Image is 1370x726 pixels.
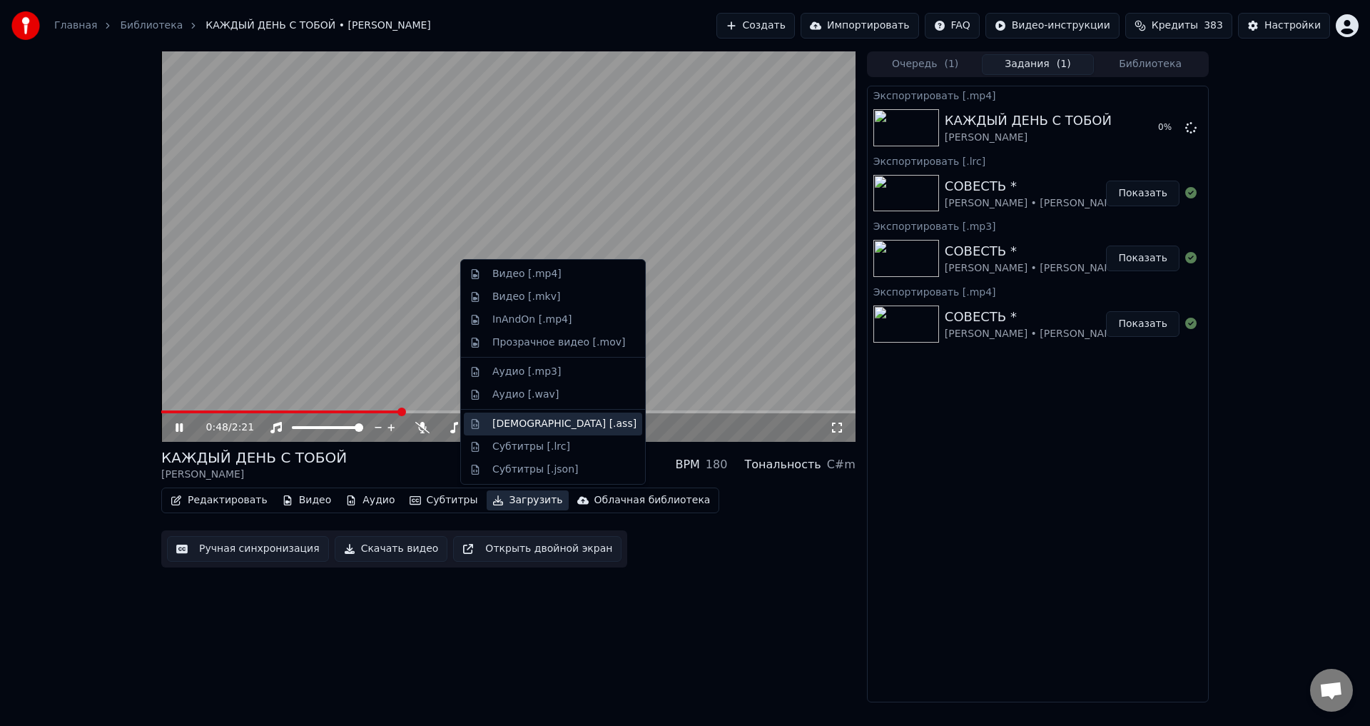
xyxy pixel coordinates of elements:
button: Редактировать [165,490,273,510]
span: 2:21 [232,420,254,435]
button: Скачать видео [335,536,448,562]
div: Аудио [.wav] [492,388,559,402]
div: InAndOn [.mp4] [492,313,572,327]
button: Библиотека [1094,54,1207,75]
button: Видео-инструкции [985,13,1120,39]
div: СОВЕСТЬ * [945,307,1123,327]
a: Библиотека [120,19,183,33]
div: BPM [675,456,699,473]
div: Субтитры [.json] [492,463,579,477]
div: СОВЕСТЬ * [945,176,1123,196]
a: Главная [54,19,97,33]
span: КАЖДЫЙ ДЕНЬ С ТОБОЙ • [PERSON_NAME] [205,19,431,33]
button: Показать [1106,181,1179,206]
button: FAQ [925,13,980,39]
button: Очередь [869,54,982,75]
button: Аудио [340,490,400,510]
span: ( 1 ) [944,57,958,71]
div: [PERSON_NAME] • [PERSON_NAME] [945,327,1123,341]
button: Субтитры [404,490,484,510]
div: Видео [.mkv] [492,290,560,304]
button: Настройки [1238,13,1330,39]
div: Экспортировать [.mp3] [868,217,1208,234]
div: КАЖДЫЙ ДЕНЬ С ТОБОЙ [945,111,1112,131]
div: СОВЕСТЬ * [945,241,1123,261]
div: КАЖДЫЙ ДЕНЬ С ТОБОЙ [161,448,347,468]
span: 383 [1204,19,1223,33]
div: [PERSON_NAME] [945,131,1112,145]
div: Экспортировать [.lrc] [868,152,1208,169]
span: ( 1 ) [1057,57,1071,71]
div: Прозрачное видео [.mov] [492,336,625,350]
div: [DEMOGRAPHIC_DATA] [.ass] [492,417,636,431]
div: Субтитры [.lrc] [492,440,570,454]
button: Открыть двойной экран [453,536,621,562]
div: Аудио [.mp3] [492,365,561,379]
span: 0:48 [206,420,228,435]
div: Экспортировать [.mp4] [868,86,1208,104]
div: 180 [706,456,728,473]
div: Настройки [1264,19,1321,33]
div: Тональность [744,456,821,473]
div: Экспортировать [.mp4] [868,283,1208,300]
div: C#m [827,456,856,473]
img: youka [11,11,40,40]
div: [PERSON_NAME] [161,468,347,482]
button: Задания [982,54,1095,75]
div: / [206,420,240,435]
button: Загрузить [487,490,569,510]
span: Кредиты [1152,19,1198,33]
button: Показать [1106,311,1179,337]
div: [PERSON_NAME] • [PERSON_NAME] [945,196,1123,211]
button: Кредиты383 [1125,13,1232,39]
div: Облачная библиотека [594,493,711,508]
nav: breadcrumb [54,19,431,33]
div: Открытый чат [1310,669,1353,712]
button: Показать [1106,246,1179,271]
div: [PERSON_NAME] • [PERSON_NAME] [945,261,1123,276]
button: Видео [276,490,338,510]
button: Импортировать [801,13,919,39]
button: Ручная синхронизация [167,536,329,562]
div: Видео [.mp4] [492,267,562,281]
button: Создать [716,13,795,39]
div: 0 % [1158,122,1179,133]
